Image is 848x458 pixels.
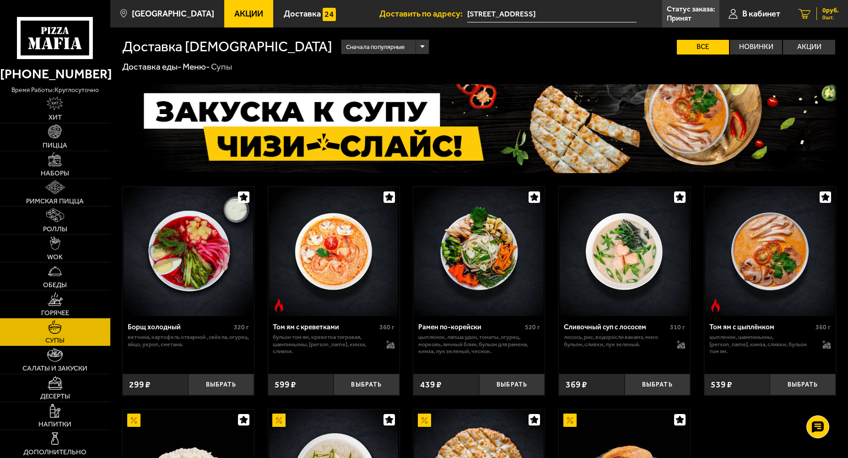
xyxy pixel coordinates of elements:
div: Супы [211,61,232,72]
span: [GEOGRAPHIC_DATA] [132,10,214,18]
img: 15daf4d41897b9f0e9f617042186c801.svg [323,8,336,21]
a: Сливочный суп с лососем [559,187,690,316]
span: Акции [234,10,263,18]
span: Обеды [43,282,67,289]
button: Выбрать [479,374,545,395]
span: 0 руб. [822,7,839,14]
h1: Доставка [DEMOGRAPHIC_DATA] [122,40,332,54]
img: Рамен по-корейски [414,187,544,316]
span: Римская пицца [26,198,84,205]
label: Акции [783,40,835,54]
div: Борщ холодный [128,323,232,332]
span: Сначала популярные [346,38,405,55]
span: 360 г [379,323,394,331]
span: 320 г [234,323,249,331]
p: бульон том ям, креветка тигровая, шампиньоны, [PERSON_NAME], кинза, сливки. [273,333,377,354]
div: Рамен по-корейски [418,323,523,332]
span: Десерты [40,393,70,400]
span: Доставка [284,10,321,18]
label: Новинки [730,40,782,54]
span: 360 г [816,323,831,331]
img: Акционный [127,414,140,427]
a: Острое блюдоТом ям с цыплёнком [704,187,836,316]
p: Статус заказа: [667,5,715,13]
img: Острое блюдо [709,299,722,312]
span: 299 ₽ [129,380,151,389]
span: 599 ₽ [275,380,296,389]
span: Дополнительно [23,449,86,456]
a: Борщ холодный [123,187,254,316]
span: Роллы [43,226,67,233]
button: Выбрать [188,374,254,395]
p: Принят [667,15,691,22]
img: Акционный [563,414,577,427]
img: Акционный [418,414,431,427]
img: Борщ холодный [124,187,253,316]
img: Акционный [272,414,286,427]
span: Пицца [43,142,67,149]
div: Том ям с креветками [273,323,377,332]
button: Выбрать [625,374,690,395]
p: ветчина, картофель отварной , свёкла, огурец, яйцо, укроп, сметана. [128,333,249,348]
img: Острое блюдо [272,299,286,312]
span: WOK [47,254,63,261]
span: 439 ₽ [420,380,442,389]
a: Меню- [183,61,210,72]
input: Ваш адрес доставки [467,5,637,22]
span: 369 ₽ [566,380,587,389]
button: Выбрать [770,374,835,395]
span: 520 г [525,323,540,331]
span: Доставить по адресу: [379,10,467,18]
span: Салаты и закуски [22,365,87,372]
div: Сливочный суп с лососем [564,323,668,332]
a: Рамен по-корейски [413,187,545,316]
a: Острое блюдоТом ям с креветками [268,187,400,316]
span: Хит [49,114,62,121]
label: Все [677,40,729,54]
img: Том ям с цыплёнком [705,187,835,316]
span: В кабинет [742,10,780,18]
img: Сливочный суп с лососем [560,187,689,316]
span: 310 г [670,323,685,331]
span: Супы [45,337,65,344]
p: цыпленок, шампиньоны, [PERSON_NAME], кинза, сливки, бульон том ям. [709,333,814,354]
img: Том ям с креветками [269,187,399,316]
p: цыпленок, лапша удон, томаты, огурец, морковь, яичный блин, бульон для рамена, кинза, лук зеленый... [418,333,540,354]
span: 0 шт. [822,15,839,20]
span: Напитки [38,421,71,428]
p: лосось, рис, водоросли вакамэ, мисо бульон, сливки, лук зеленый. [564,333,668,348]
div: Том ям с цыплёнком [709,323,814,332]
span: Горячее [41,310,69,316]
button: Выбрать [334,374,399,395]
a: Доставка еды- [122,61,181,72]
span: 539 ₽ [711,380,732,389]
span: Наборы [41,170,69,177]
